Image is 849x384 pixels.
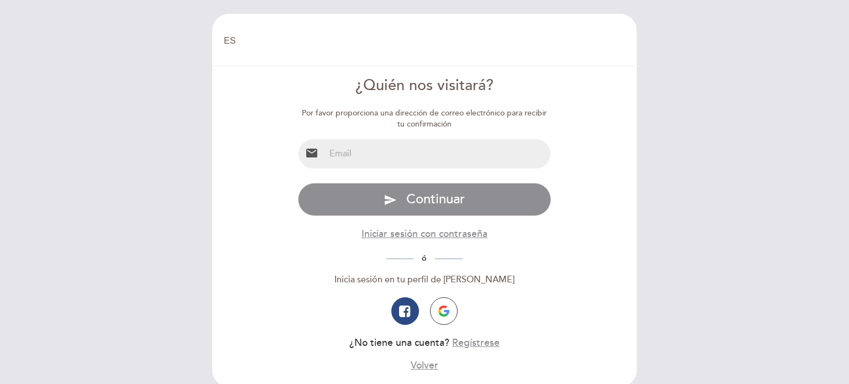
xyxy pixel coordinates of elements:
span: Continuar [406,191,465,207]
img: icon-google.png [438,306,449,317]
button: send Continuar [298,183,552,216]
button: Volver [411,359,438,372]
div: Por favor proporciona una dirección de correo electrónico para recibir tu confirmación [298,108,552,130]
button: Iniciar sesión con contraseña [361,227,488,241]
button: Regístrese [452,336,500,350]
span: ¿No tiene una cuenta? [349,337,449,349]
i: email [305,146,318,160]
span: ó [413,254,435,263]
div: Inicia sesión en tu perfil de [PERSON_NAME] [298,273,552,286]
input: Email [325,139,551,169]
div: ¿Quién nos visitará? [298,75,552,97]
i: send [384,193,397,207]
